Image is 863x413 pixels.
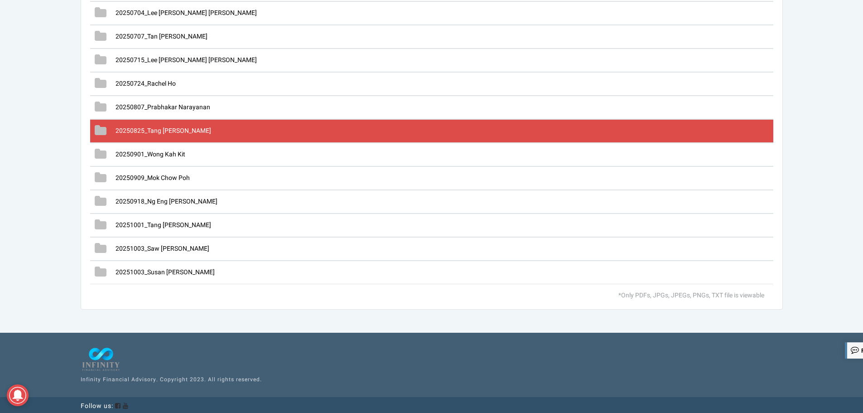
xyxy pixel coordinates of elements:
div: 20251003_Saw [PERSON_NAME] [90,237,773,261]
div: 20250901_Wong Kah Kit [90,143,773,166]
div: 20250724_Rachel Ho [90,72,773,96]
span: 20250707_Tan [PERSON_NAME] [116,32,207,41]
span: Follow us: [81,401,113,411]
span: 20250909_Mok Chow Poh [116,173,190,183]
span: 20250715_Lee [PERSON_NAME] [PERSON_NAME] [116,55,257,65]
span: *Only PDFs, JPGs, JPEGs, PNGs, TXT file is viewable [618,291,764,300]
span: 20250918_Ng Eng [PERSON_NAME] [116,197,217,206]
span: 20251001_Tang [PERSON_NAME] [116,220,211,230]
span: 20250901_Wong Kah Kit [116,150,185,159]
div: 20251003_Susan [PERSON_NAME] [90,261,773,284]
div: 20250825_Tang [PERSON_NAME] [90,119,773,143]
div: 20250707_Tan [PERSON_NAME] [90,25,773,49]
span: 20250704_Lee [PERSON_NAME] [PERSON_NAME] [116,8,257,18]
img: Infinity Financial Advisory [81,346,121,373]
div: 20250807_Prabhakar Narayanan [90,96,773,119]
div: 20250715_Lee [PERSON_NAME] [PERSON_NAME] [90,49,773,72]
div: 20251001_Tang [PERSON_NAME] [90,214,773,237]
div: 20250909_Mok Chow Poh [90,166,773,190]
span: 20250825_Tang [PERSON_NAME] [116,126,211,136]
span: 20250807_Prabhakar Narayanan [116,102,210,112]
span: 20251003_Susan [PERSON_NAME] [116,267,215,277]
div: 20250704_Lee [PERSON_NAME] [PERSON_NAME] [90,1,773,25]
span: Infinity Financial Advisory. Copyright 2023. All rights reserved. [81,375,262,384]
span: 20250724_Rachel Ho [116,79,176,88]
span: 20251003_Saw [PERSON_NAME] [116,244,209,253]
div: 20250918_Ng Eng [PERSON_NAME] [90,190,773,214]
